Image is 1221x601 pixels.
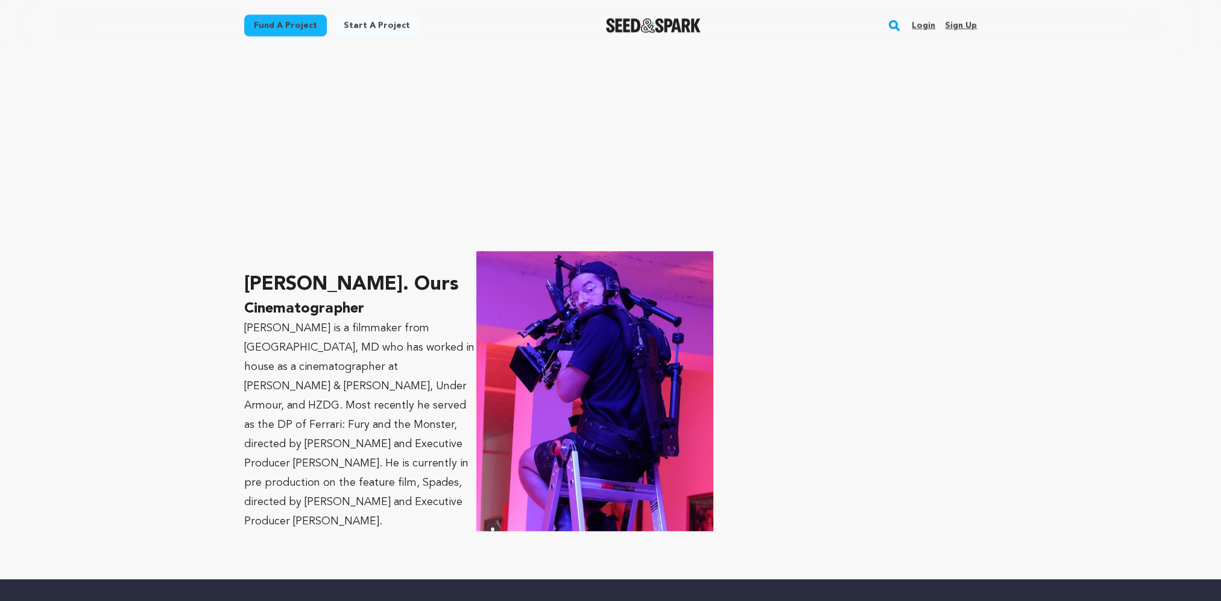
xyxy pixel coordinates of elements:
[334,14,420,36] a: Start a project
[244,299,714,319] h2: Cinematographer
[244,270,714,299] h1: [PERSON_NAME]. Ours
[606,18,701,33] a: Seed&Spark Homepage
[244,14,327,36] a: Fund a project
[476,251,713,531] img: 1751053348-IMG_A928BD47B3AC-1.jpeg
[244,319,714,531] p: [PERSON_NAME] is a filmmaker from [GEOGRAPHIC_DATA], MD who has worked in house as a cinematograp...
[606,18,701,33] img: Seed&Spark Logo Dark Mode
[912,16,935,35] a: Login
[945,16,977,35] a: Sign up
